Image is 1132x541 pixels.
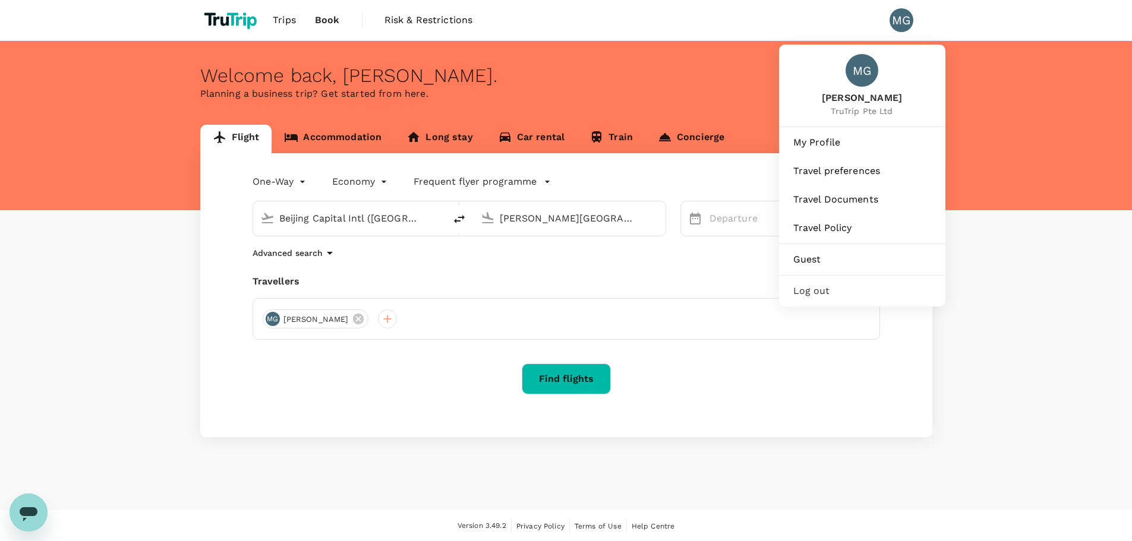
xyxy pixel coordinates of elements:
[263,309,369,328] div: MG[PERSON_NAME]
[414,175,551,189] button: Frequent flyer programme
[516,522,565,530] span: Privacy Policy
[414,175,537,189] p: Frequent flyer programme
[384,13,473,27] span: Risk & Restrictions
[200,7,264,33] img: TruTrip logo
[516,520,565,533] a: Privacy Policy
[485,125,578,153] a: Car rental
[253,172,308,191] div: One-Way
[632,520,675,533] a: Help Centre
[522,363,611,394] button: Find flights
[784,158,941,184] a: Travel preferences
[784,215,941,241] a: Travel Policy
[784,129,941,156] a: My Profile
[710,211,780,226] p: Departure
[273,13,296,27] span: Trips
[632,522,675,530] span: Help Centre
[315,13,340,27] span: Book
[577,125,645,153] a: Train
[500,209,641,227] input: Going to
[279,209,420,227] input: Depart from
[253,246,337,260] button: Advanced search
[822,105,902,117] span: TruTrip Pte Ltd
[332,172,390,191] div: Economy
[394,125,485,153] a: Long stay
[846,54,878,87] div: MG
[822,91,902,105] span: [PERSON_NAME]
[10,493,48,531] iframe: Button to launch messaging window
[272,125,394,153] a: Accommodation
[645,125,737,153] a: Concierge
[458,520,506,532] span: Version 3.49.2
[784,246,941,273] a: Guest
[266,312,280,326] div: MG
[657,217,660,219] button: Open
[793,135,931,150] span: My Profile
[793,284,931,298] span: Log out
[200,87,932,101] p: Planning a business trip? Get started from here.
[784,186,941,213] a: Travel Documents
[200,125,272,153] a: Flight
[445,205,474,233] button: delete
[437,217,439,219] button: Open
[784,278,941,304] div: Log out
[793,192,931,207] span: Travel Documents
[200,65,932,87] div: Welcome back , [PERSON_NAME] .
[793,221,931,235] span: Travel Policy
[276,314,356,325] span: [PERSON_NAME]
[890,8,913,32] div: MG
[253,247,323,259] p: Advanced search
[253,274,880,289] div: Travellers
[575,522,622,530] span: Terms of Use
[575,520,622,533] a: Terms of Use
[793,252,931,267] span: Guest
[793,164,931,178] span: Travel preferences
